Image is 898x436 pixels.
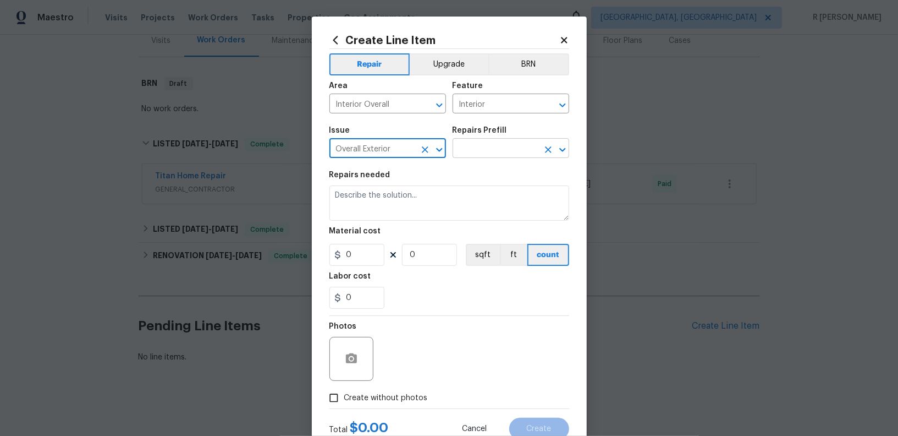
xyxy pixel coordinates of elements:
[410,53,488,75] button: Upgrade
[329,82,348,90] h5: Area
[329,227,381,235] h5: Material cost
[555,142,570,157] button: Open
[466,244,500,266] button: sqft
[329,171,390,179] h5: Repairs needed
[500,244,527,266] button: ft
[462,425,487,433] span: Cancel
[344,393,428,404] span: Create without photos
[432,142,447,157] button: Open
[488,53,569,75] button: BRN
[527,425,552,433] span: Create
[329,422,389,435] div: Total
[329,34,559,46] h2: Create Line Item
[453,127,507,134] h5: Repairs Prefill
[329,53,410,75] button: Repair
[432,97,447,113] button: Open
[329,127,350,134] h5: Issue
[453,82,483,90] h5: Feature
[527,244,569,266] button: count
[350,421,389,434] span: $ 0.00
[417,142,433,157] button: Clear
[555,97,570,113] button: Open
[329,323,357,330] h5: Photos
[541,142,556,157] button: Clear
[329,272,371,280] h5: Labor cost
